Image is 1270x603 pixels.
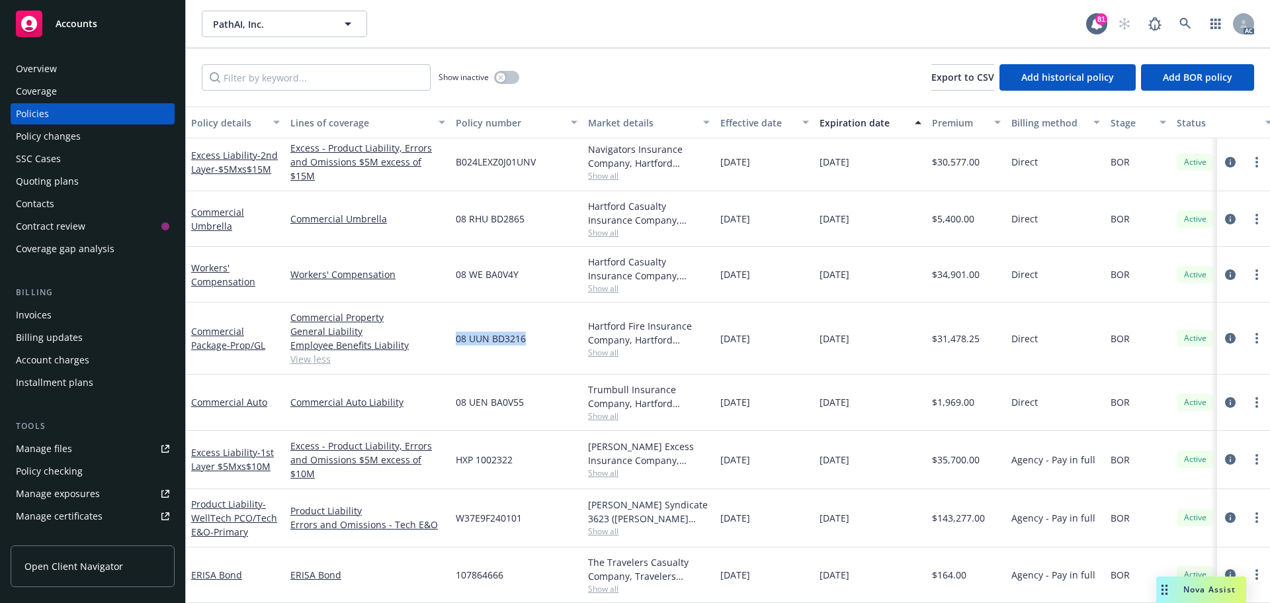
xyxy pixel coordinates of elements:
[16,193,54,214] div: Contacts
[290,338,445,352] a: Employee Benefits Liability
[820,395,849,409] span: [DATE]
[290,518,445,532] a: Errors and Omissions - Tech E&O
[1111,11,1138,37] a: Start snowing
[588,199,710,227] div: Hartford Casualty Insurance Company, Hartford Insurance Group
[191,149,278,175] span: - 2nd Layer-$5Mxs$15M
[588,583,710,594] span: Show all
[11,349,175,371] a: Account charges
[56,19,97,29] span: Accounts
[439,71,489,83] span: Show inactive
[11,216,175,237] a: Contract review
[11,372,175,393] a: Installment plans
[720,453,750,467] span: [DATE]
[1249,211,1265,227] a: more
[290,568,445,582] a: ERISA Bond
[1249,267,1265,283] a: more
[16,349,89,371] div: Account charges
[11,193,175,214] a: Contacts
[932,395,974,409] span: $1,969.00
[290,267,445,281] a: Workers' Compensation
[16,126,81,147] div: Policy changes
[191,149,278,175] a: Excess Liability
[1249,451,1265,467] a: more
[16,103,49,124] div: Policies
[720,332,750,346] span: [DATE]
[16,372,93,393] div: Installment plans
[1021,71,1114,83] span: Add historical policy
[1222,451,1238,467] a: circleInformation
[290,352,445,366] a: View less
[1249,567,1265,582] a: more
[1249,510,1265,526] a: more
[932,332,980,346] span: $31,478.25
[1105,107,1171,138] button: Stage
[16,171,79,192] div: Quoting plans
[1222,567,1238,582] a: circleInformation
[1111,395,1130,409] span: BOR
[191,498,277,538] a: Product Liability
[588,440,710,467] div: [PERSON_NAME] Excess Insurance Company, [PERSON_NAME] Insurance Group
[1011,332,1038,346] span: Direct
[202,11,367,37] button: PathAI, Inc.
[290,116,431,130] div: Lines of coverage
[186,107,285,138] button: Policy details
[1111,212,1130,226] span: BOR
[191,446,274,473] span: - 1st Layer $5Mxs$10M
[16,216,85,237] div: Contract review
[1249,394,1265,410] a: more
[11,483,175,504] a: Manage exposures
[588,410,710,422] span: Show all
[720,116,794,130] div: Effective date
[456,453,513,467] span: HXP 1002322
[588,227,710,238] span: Show all
[1011,116,1085,130] div: Billing method
[588,255,710,283] div: Hartford Casualty Insurance Company, Hartford Insurance Group
[11,148,175,169] a: SSC Cases
[1011,568,1095,582] span: Agency - Pay in full
[202,64,431,91] input: Filter by keyword...
[191,206,244,232] a: Commercial Umbrella
[11,304,175,326] a: Invoices
[456,212,525,226] span: 08 RHU BD2865
[1249,154,1265,170] a: more
[290,504,445,518] a: Product Liability
[999,64,1136,91] button: Add historical policy
[24,559,123,573] span: Open Client Navigator
[16,528,83,549] div: Manage claims
[588,555,710,583] div: The Travelers Casualty Company, Travelers Insurance
[1111,116,1152,130] div: Stage
[588,383,710,410] div: Trumbull Insurance Company, Hartford Insurance Group
[191,325,265,351] a: Commercial Package
[290,439,445,481] a: Excess - Product Liability, Errors and Omissions $5M excess of $10M
[583,107,715,138] button: Market details
[191,261,255,288] a: Workers' Compensation
[715,107,814,138] button: Effective date
[931,64,994,91] button: Export to CSV
[820,267,849,281] span: [DATE]
[11,438,175,459] a: Manage files
[932,453,980,467] span: $35,700.00
[1182,213,1208,225] span: Active
[16,238,114,259] div: Coverage gap analysis
[720,212,750,226] span: [DATE]
[588,170,710,181] span: Show all
[450,107,583,138] button: Policy number
[11,238,175,259] a: Coverage gap analysis
[1163,71,1232,83] span: Add BOR policy
[1156,577,1246,603] button: Nova Assist
[1222,394,1238,410] a: circleInformation
[588,319,710,347] div: Hartford Fire Insurance Company, Hartford Insurance Group
[16,58,57,79] div: Overview
[290,310,445,324] a: Commercial Property
[932,212,974,226] span: $5,400.00
[588,283,710,294] span: Show all
[11,58,175,79] a: Overview
[456,155,536,169] span: B024LEXZ0J01UNV
[1006,107,1105,138] button: Billing method
[932,568,966,582] span: $164.00
[11,528,175,549] a: Manage claims
[191,396,267,408] a: Commercial Auto
[1182,453,1208,465] span: Active
[1222,154,1238,170] a: circleInformation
